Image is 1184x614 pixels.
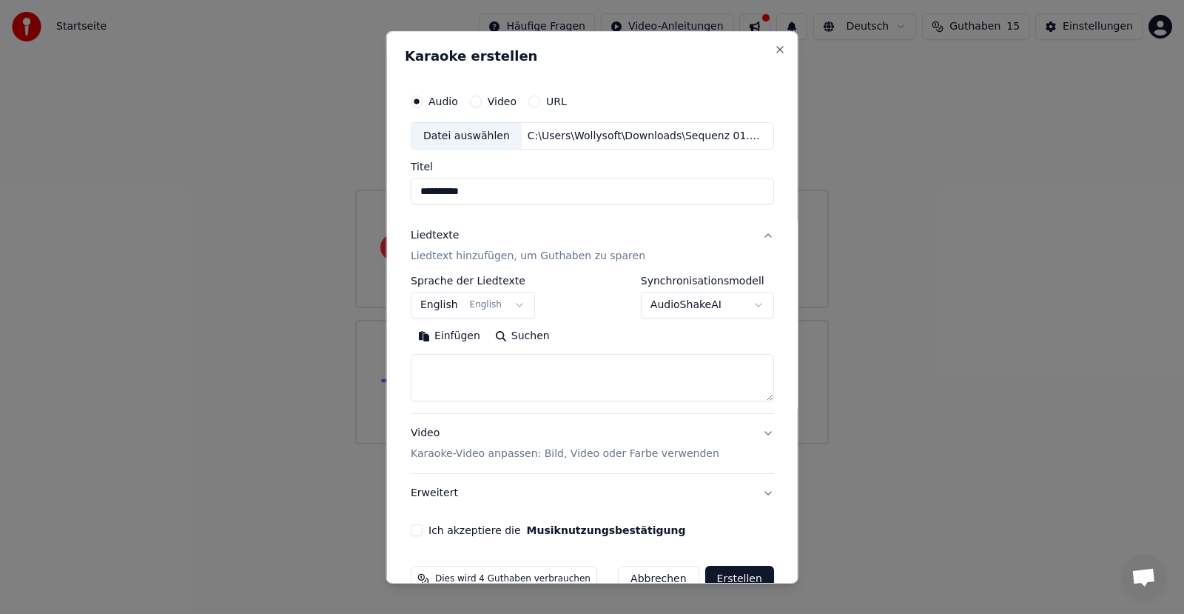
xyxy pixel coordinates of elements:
[411,216,774,276] button: LiedtexteLiedtext hinzufügen, um Guthaben zu sparen
[405,49,780,62] h2: Karaoke erstellen
[546,96,567,106] label: URL
[526,525,685,535] button: Ich akzeptiere die
[521,128,773,143] div: C:\Users\Wollysoft\Downloads\Sequenz 01.mp4
[487,324,556,348] button: Suchen
[487,96,516,106] label: Video
[411,474,774,513] button: Erweitert
[435,573,591,585] span: Dies wird 4 Guthaben verbrauchen
[411,426,719,461] div: Video
[428,96,458,106] label: Audio
[411,161,774,172] label: Titel
[411,276,774,413] div: LiedtexteLiedtext hinzufügen, um Guthaben zu sparen
[411,324,488,348] button: Einfügen
[411,414,774,473] button: VideoKaraoke-Video anpassen: Bild, Video oder Farbe verwenden
[704,566,773,593] button: Erstellen
[411,447,719,461] p: Karaoke-Video anpassen: Bild, Video oder Farbe verwenden
[411,122,522,149] div: Datei auswählen
[411,249,645,264] p: Liedtext hinzufügen, um Guthaben zu sparen
[411,276,535,286] label: Sprache der Liedtexte
[411,228,459,243] div: Liedtexte
[618,566,699,593] button: Abbrechen
[640,276,773,286] label: Synchronisationsmodell
[428,525,685,535] label: Ich akzeptiere die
